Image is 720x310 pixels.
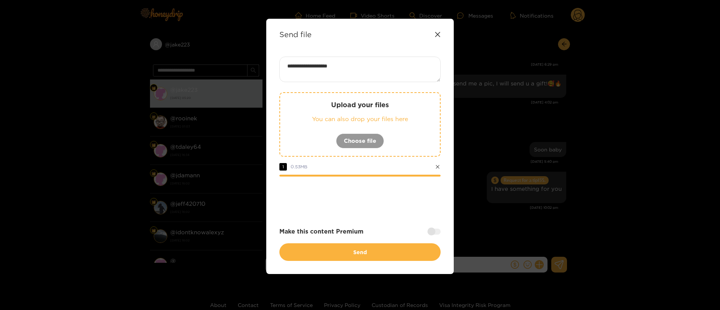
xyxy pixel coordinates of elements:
strong: Send file [279,30,312,39]
strong: Make this content Premium [279,227,363,236]
span: 1 [279,163,287,171]
button: Choose file [336,133,384,148]
p: You can also drop your files here [295,115,425,123]
span: 0.53 MB [291,164,307,169]
button: Send [279,243,441,261]
p: Upload your files [295,100,425,109]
